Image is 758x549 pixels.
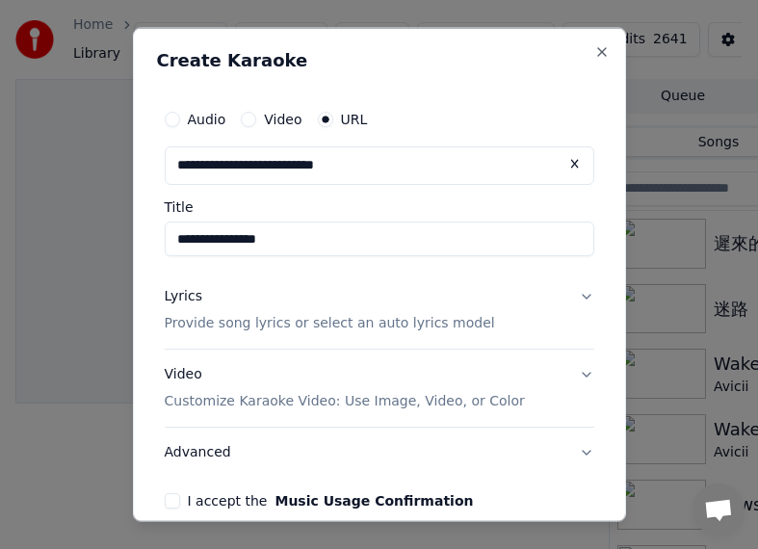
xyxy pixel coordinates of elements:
div: Video [165,364,525,410]
button: Advanced [165,427,594,477]
label: Title [165,200,594,214]
h2: Create Karaoke [157,52,602,69]
p: Customize Karaoke Video: Use Image, Video, or Color [165,391,525,410]
div: Lyrics [165,287,202,306]
button: VideoCustomize Karaoke Video: Use Image, Video, or Color [165,349,594,426]
button: LyricsProvide song lyrics or select an auto lyrics model [165,272,594,349]
label: Video [264,113,301,126]
p: Provide song lyrics or select an auto lyrics model [165,313,495,332]
label: URL [341,113,368,126]
label: Audio [188,113,226,126]
button: I accept the [274,493,473,507]
label: I accept the [188,493,474,507]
